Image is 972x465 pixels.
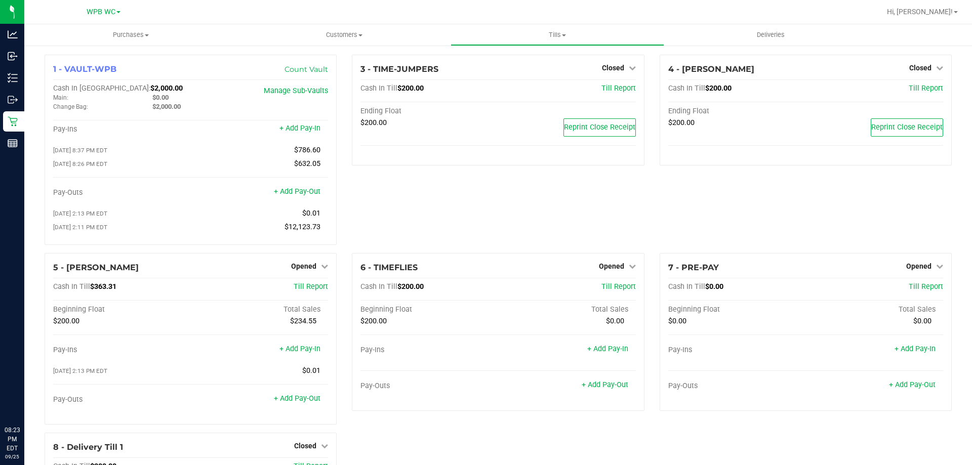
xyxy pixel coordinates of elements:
inline-svg: Inventory [8,73,18,83]
a: + Add Pay-Out [274,394,320,403]
inline-svg: Analytics [8,29,18,39]
a: Manage Sub-Vaults [264,87,328,95]
div: Pay-Outs [53,395,191,404]
span: $234.55 [290,317,316,325]
inline-svg: Outbound [8,95,18,105]
span: [DATE] 2:13 PM EDT [53,210,107,217]
span: Closed [602,64,624,72]
span: Cash In Till [668,282,705,291]
span: $200.00 [668,118,695,127]
div: Beginning Float [53,305,191,314]
span: Opened [599,262,624,270]
a: + Add Pay-In [587,345,628,353]
span: $0.01 [302,366,320,375]
a: Till Report [294,282,328,291]
div: Pay-Ins [53,346,191,355]
a: Tills [451,24,664,46]
span: Main: [53,94,68,101]
div: Total Sales [191,305,329,314]
span: $12,123.73 [285,223,320,231]
a: Customers [237,24,451,46]
span: $0.00 [705,282,723,291]
div: Total Sales [498,305,636,314]
button: Reprint Close Receipt [563,118,636,137]
span: $0.01 [302,209,320,218]
inline-svg: Inbound [8,51,18,61]
span: Closed [294,442,316,450]
a: Count Vault [285,65,328,74]
p: 08:23 PM EDT [5,426,20,453]
iframe: Resource center [10,384,40,414]
a: Deliveries [664,24,877,46]
span: $200.00 [53,317,79,325]
span: Deliveries [743,30,798,39]
a: + Add Pay-In [279,345,320,353]
span: Reprint Close Receipt [871,123,943,132]
div: Pay-Ins [53,125,191,134]
div: Pay-Outs [668,382,806,391]
a: Till Report [909,84,943,93]
a: + Add Pay-In [279,124,320,133]
span: Purchases [24,30,237,39]
span: [DATE] 2:11 PM EDT [53,224,107,231]
div: Beginning Float [360,305,498,314]
span: Hi, [PERSON_NAME]! [887,8,953,16]
span: 5 - [PERSON_NAME] [53,263,139,272]
span: Opened [291,262,316,270]
span: Cash In Till [53,282,90,291]
a: Till Report [601,84,636,93]
span: [DATE] 8:26 PM EDT [53,160,107,167]
a: + Add Pay-Out [274,187,320,196]
inline-svg: Retail [8,116,18,126]
a: Till Report [909,282,943,291]
span: $0.00 [152,94,169,101]
span: 3 - TIME-JUMPERS [360,64,438,74]
div: Ending Float [668,107,806,116]
span: Cash In Till [360,282,397,291]
span: Closed [909,64,931,72]
span: Cash In Till [668,84,705,93]
span: $0.00 [913,317,931,325]
a: Till Report [601,282,636,291]
span: $2,000.00 [150,84,183,93]
span: Tills [451,30,663,39]
div: Ending Float [360,107,498,116]
span: 7 - PRE-PAY [668,263,719,272]
span: $200.00 [360,118,387,127]
a: + Add Pay-Out [889,381,936,389]
span: $200.00 [397,84,424,93]
div: Pay-Ins [668,346,806,355]
span: Customers [238,30,450,39]
inline-svg: Reports [8,138,18,148]
span: 4 - [PERSON_NAME] [668,64,754,74]
span: $0.00 [668,317,686,325]
span: $786.60 [294,146,320,154]
span: Cash In [GEOGRAPHIC_DATA]: [53,84,150,93]
div: Pay-Outs [53,188,191,197]
span: $200.00 [705,84,732,93]
p: 09/25 [5,453,20,460]
span: Change Bag: [53,103,88,110]
div: Pay-Outs [360,382,498,391]
span: $200.00 [360,317,387,325]
span: $363.31 [90,282,116,291]
span: Cash In Till [360,84,397,93]
div: Pay-Ins [360,346,498,355]
a: Purchases [24,24,237,46]
span: Reprint Close Receipt [564,123,635,132]
div: Total Sales [805,305,943,314]
span: Opened [906,262,931,270]
span: WPB WC [87,8,115,16]
a: + Add Pay-Out [582,381,628,389]
span: $2,000.00 [152,103,181,110]
button: Reprint Close Receipt [871,118,943,137]
span: [DATE] 8:37 PM EDT [53,147,107,154]
span: $632.05 [294,159,320,168]
span: $200.00 [397,282,424,291]
div: Beginning Float [668,305,806,314]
